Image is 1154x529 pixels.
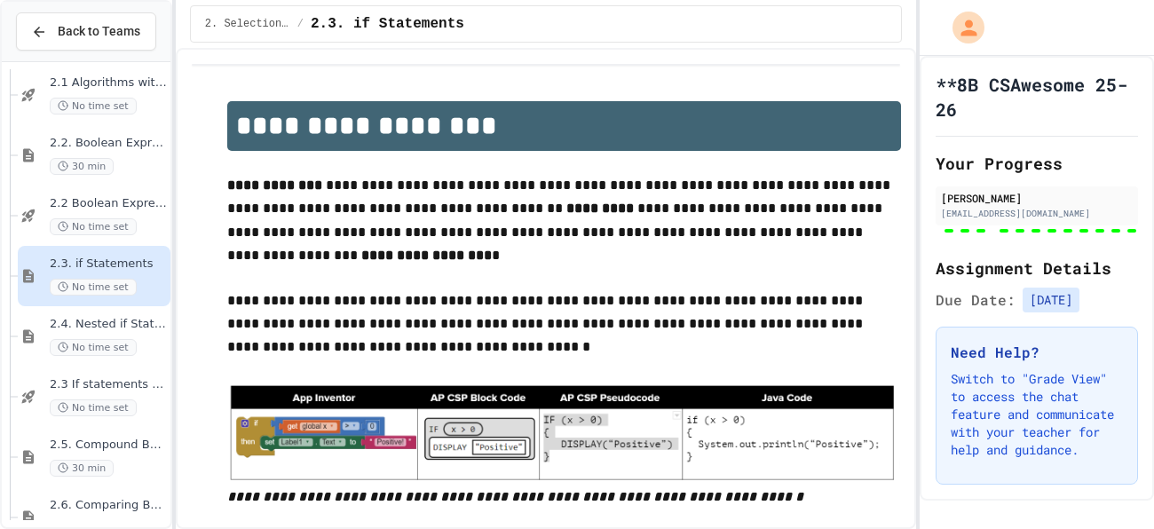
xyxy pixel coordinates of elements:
div: [EMAIL_ADDRESS][DOMAIN_NAME] [941,207,1133,220]
span: 2.6. Comparing Boolean Expressions ([PERSON_NAME] Laws) [50,498,167,513]
span: 2.1 Algorithms with Selection and Repetition - Topic 2.1 [50,75,167,91]
h2: Your Progress [936,151,1138,176]
span: [DATE] [1023,288,1079,312]
span: 2.3. if Statements [311,13,464,35]
span: No time set [50,279,137,296]
span: 2.4. Nested if Statements [50,317,167,332]
span: / [297,17,304,31]
div: [PERSON_NAME] [941,190,1133,206]
span: No time set [50,399,137,416]
button: Back to Teams [16,12,156,51]
span: No time set [50,218,137,235]
h2: Assignment Details [936,256,1138,280]
span: 2.2 Boolean Expressions - Quiz [50,196,167,211]
span: 2. Selection and Iteration [205,17,290,31]
span: 2.3 If statements and Control Flow - Quiz [50,377,167,392]
span: No time set [50,98,137,114]
span: Back to Teams [58,22,140,41]
span: 2.3. if Statements [50,257,167,272]
span: 2.2. Boolean Expressions [50,136,167,151]
div: My Account [934,7,989,48]
span: 30 min [50,158,114,175]
span: 2.5. Compound Boolean Expressions [50,438,167,453]
h1: **8B CSAwesome 25-26 [936,72,1138,122]
span: 30 min [50,460,114,477]
h3: Need Help? [951,342,1123,363]
span: No time set [50,339,137,356]
span: Due Date: [936,289,1016,311]
p: Switch to "Grade View" to access the chat feature and communicate with your teacher for help and ... [951,370,1123,459]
